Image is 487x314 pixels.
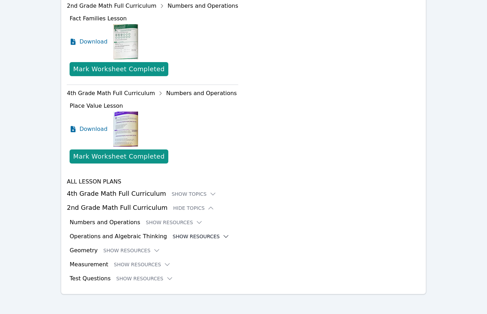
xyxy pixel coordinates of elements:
h3: Geometry [70,246,98,255]
button: Mark Worksheet Completed [70,62,168,76]
button: Hide Topics [173,205,215,212]
img: Fact Families Lesson [113,24,138,59]
span: Place Value Lesson [70,102,123,109]
span: Download [79,125,108,133]
button: Show Resources [103,247,160,254]
h3: 2nd Grade Math Full Curriculum [67,203,420,213]
h4: All Lesson Plans [67,178,420,186]
button: Mark Worksheet Completed [70,149,168,163]
h3: Test Questions [70,274,111,283]
div: Mark Worksheet Completed [73,152,164,161]
h3: Numbers and Operations [70,218,140,227]
div: 2nd Grade Math Full Curriculum Numbers and Operations [67,0,238,12]
button: Show Topics [171,191,216,198]
h3: 4th Grade Math Full Curriculum [67,189,420,199]
div: Mark Worksheet Completed [73,64,164,74]
span: Fact Families Lesson [70,15,127,22]
a: Download [70,112,108,147]
button: Show Resources [114,261,171,268]
div: 4th Grade Math Full Curriculum Numbers and Operations [67,88,238,99]
h3: Measurement [70,260,108,269]
button: Show Resources [173,233,229,240]
button: Show Resources [146,219,203,226]
button: Show Resources [116,275,173,282]
img: Place Value Lesson [113,112,138,147]
a: Download [70,24,108,59]
span: Download [79,38,108,46]
h3: Operations and Algebraic Thinking [70,232,167,241]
